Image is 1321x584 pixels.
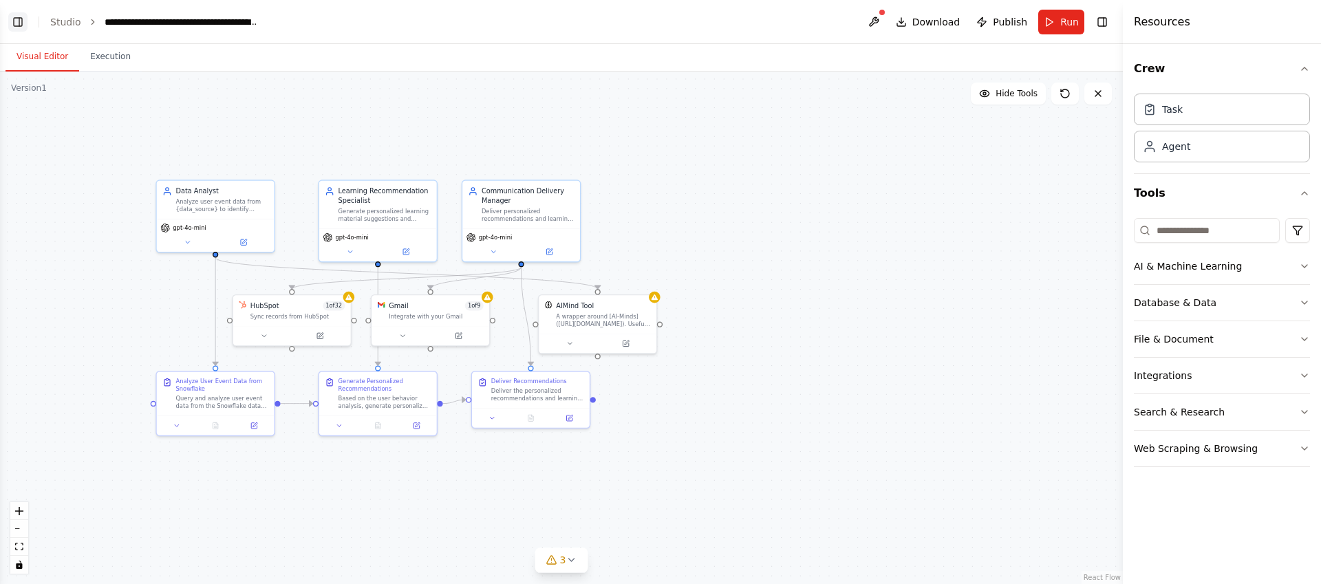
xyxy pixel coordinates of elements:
[250,312,345,320] div: Sync records from HubSpot
[431,330,485,342] button: Open in side panel
[535,548,588,573] button: 3
[211,257,602,289] g: Edge from d8aadc43-c5fb-4b74-9980-0446b13f224f to b2be72b7-546a-433c-8144-41d3e0bc1241
[1134,394,1310,430] button: Search & Research
[1084,574,1121,581] a: React Flow attribution
[6,43,79,72] button: Visual Editor
[599,338,652,349] button: Open in side panel
[378,301,385,309] img: Gmail
[176,198,269,213] div: Analyze user event data from {data_source} to identify patterns, trends, and user behavior insigh...
[195,420,236,432] button: No output available
[1162,102,1183,116] div: Task
[11,83,47,94] div: Version 1
[517,267,536,365] g: Edge from bc98943e-c071-425e-9cfd-ebcbb2889a3c to b564d709-9cb9-4891-aa75-fe1244e6065e
[318,371,438,436] div: Generate Personalized RecommendationsBased on the user behavior analysis, generate personalized l...
[293,330,347,342] button: Open in side panel
[993,15,1027,29] span: Publish
[335,234,368,241] span: gpt-4o-mini
[339,186,431,206] div: Learning Recommendation Specialist
[522,246,576,258] button: Open in side panel
[996,88,1038,99] span: Hide Tools
[511,412,551,424] button: No output available
[1162,140,1190,153] div: Agent
[971,83,1046,105] button: Hide Tools
[1038,10,1084,34] button: Run
[426,267,526,289] g: Edge from bc98943e-c071-425e-9cfd-ebcbb2889a3c to bb9c0750-25ab-48a8-9454-f35da0f1ad4a
[1134,213,1310,478] div: Tools
[556,312,650,327] div: A wrapper around [AI-Minds]([URL][DOMAIN_NAME]). Useful for when you need answers to questions fr...
[50,17,81,28] a: Studio
[358,420,398,432] button: No output available
[462,180,581,262] div: Communication Delivery ManagerDeliver personalized recommendations and learning materials to user...
[318,180,438,262] div: Learning Recommendation SpecialistGenerate personalized learning material suggestions and actiona...
[389,301,408,311] div: Gmail
[491,378,567,385] div: Deliver Recommendations
[79,43,142,72] button: Execution
[491,387,584,402] div: Deliver the personalized recommendations and learning materials to users through {delivery_method...
[217,237,270,248] button: Open in side panel
[10,502,28,574] div: React Flow controls
[10,556,28,574] button: toggle interactivity
[339,208,431,223] div: Generate personalized learning material suggestions and actionable recommendations based on user ...
[545,301,552,309] img: AIMindTool
[211,257,220,365] g: Edge from d8aadc43-c5fb-4b74-9980-0446b13f224f to d8329949-7c34-47b1-ba34-594a1b5160f9
[389,312,484,320] div: Integrate with your Gmail
[239,301,246,309] img: HubSpot
[538,294,658,354] div: AIMindToolAIMind ToolA wrapper around [AI-Minds]([URL][DOMAIN_NAME]). Useful for when you need an...
[10,538,28,556] button: fit view
[10,502,28,520] button: zoom in
[1134,431,1310,466] button: Web Scraping & Browsing
[176,186,269,196] div: Data Analyst
[971,10,1033,34] button: Publish
[155,180,275,252] div: Data AnalystAnalyze user event data from {data_source} to identify patterns, trends, and user beh...
[1134,88,1310,173] div: Crew
[479,234,512,241] span: gpt-4o-mini
[10,520,28,538] button: zoom out
[1134,248,1310,284] button: AI & Machine Learning
[1134,50,1310,88] button: Crew
[373,267,383,365] g: Edge from 2fd26257-3393-42a1-9c90-ec4391883d33 to 18eb410a-522f-42ca-b554-018f12c75648
[176,378,269,393] div: Analyze User Event Data from Snowflake
[890,10,966,34] button: Download
[1134,285,1310,321] button: Database & Data
[281,399,313,409] g: Edge from d8329949-7c34-47b1-ba34-594a1b5160f9 to 18eb410a-522f-42ca-b554-018f12c75648
[482,208,574,223] div: Deliver personalized recommendations and learning materials to users through {delivery_method} (H...
[556,301,594,311] div: AIMind Tool
[339,395,431,410] div: Based on the user behavior analysis, generate personalized learning material suggestions and acti...
[1060,15,1079,29] span: Run
[1134,174,1310,213] button: Tools
[912,15,960,29] span: Download
[1134,358,1310,393] button: Integrations
[1134,14,1190,30] h4: Resources
[237,420,270,432] button: Open in side panel
[250,301,279,311] div: HubSpot
[323,301,345,311] span: Number of enabled actions
[379,246,433,258] button: Open in side panel
[173,224,206,232] span: gpt-4o-mini
[155,371,275,436] div: Analyze User Event Data from SnowflakeQuery and analyze user event data from the Snowflake data w...
[339,378,431,393] div: Generate Personalized Recommendations
[176,395,269,410] div: Query and analyze user event data from the Snowflake data warehouse using natural language questi...
[482,186,574,206] div: Communication Delivery Manager
[371,294,491,347] div: GmailGmail1of9Integrate with your Gmail
[553,412,586,424] button: Open in side panel
[232,294,352,347] div: HubSpotHubSpot1of32Sync records from HubSpot
[1134,321,1310,357] button: File & Document
[560,553,566,567] span: 3
[1093,12,1112,32] button: Hide right sidebar
[50,15,259,29] nav: breadcrumb
[400,420,433,432] button: Open in side panel
[8,12,28,32] button: Show left sidebar
[465,301,484,311] span: Number of enabled actions
[443,395,466,408] g: Edge from 18eb410a-522f-42ca-b554-018f12c75648 to b564d709-9cb9-4891-aa75-fe1244e6065e
[471,371,591,429] div: Deliver RecommendationsDeliver the personalized recommendations and learning materials to users t...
